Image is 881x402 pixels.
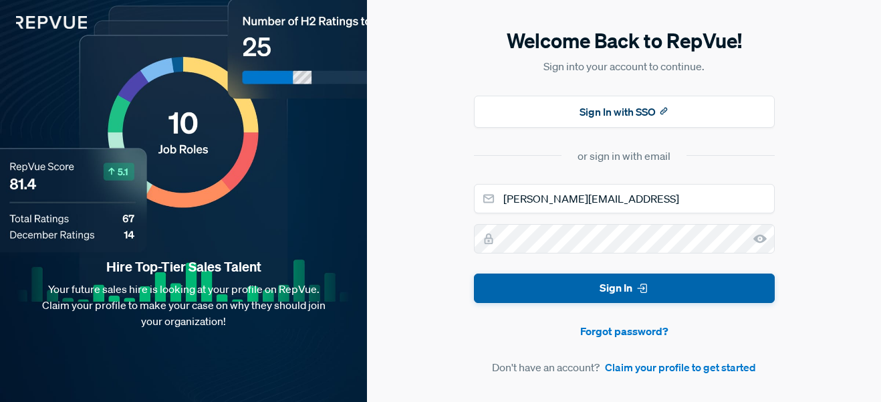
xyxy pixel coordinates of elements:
[578,148,670,164] div: or sign in with email
[474,274,775,304] button: Sign In
[21,258,346,276] strong: Hire Top-Tier Sales Talent
[474,96,775,128] button: Sign In with SSO
[474,323,775,339] a: Forgot password?
[474,58,775,74] p: Sign into your account to continue.
[474,359,775,375] article: Don't have an account?
[21,281,346,329] p: Your future sales hire is looking at your profile on RepVue. Claim your profile to make your case...
[474,27,775,55] h5: Welcome Back to RepVue!
[605,359,756,375] a: Claim your profile to get started
[474,184,775,213] input: Email address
